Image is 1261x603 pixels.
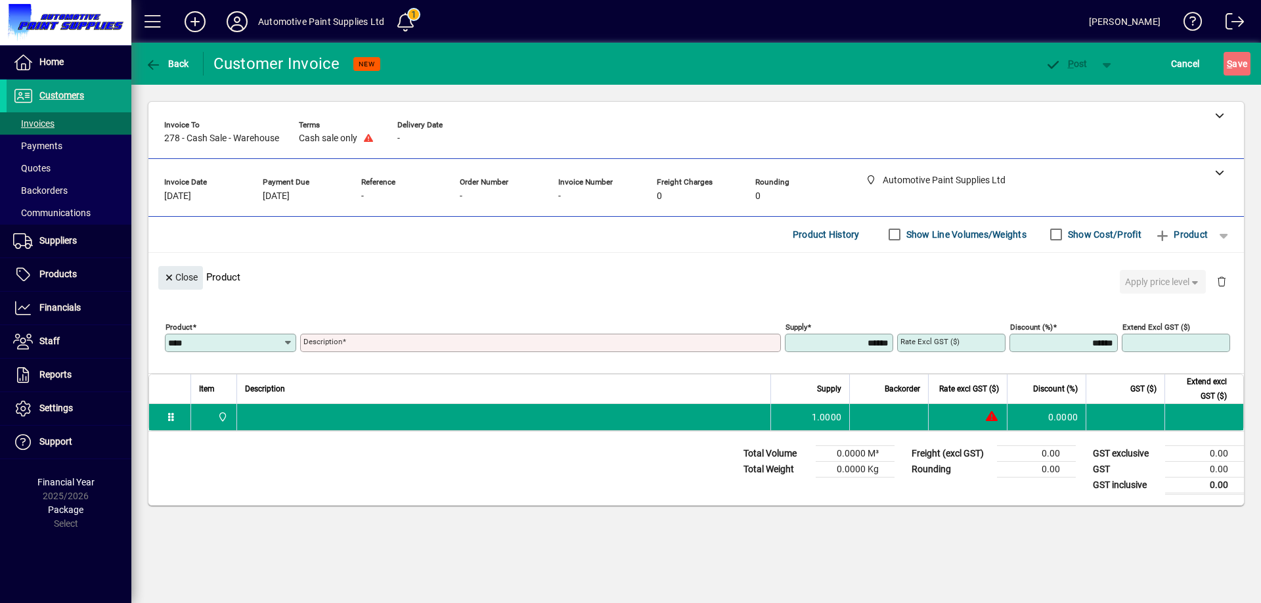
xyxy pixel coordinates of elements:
span: Payments [13,141,62,151]
label: Show Line Volumes/Weights [904,228,1027,241]
button: Back [142,52,192,76]
span: [DATE] [164,191,191,202]
span: Home [39,56,64,67]
button: Cancel [1168,52,1203,76]
td: 0.00 [997,461,1076,477]
span: Customers [39,90,84,100]
span: ost [1045,58,1088,69]
span: Invoices [13,118,55,129]
span: 278 - Cash Sale - Warehouse [164,133,279,144]
span: - [397,133,400,144]
span: Back [145,58,189,69]
span: Cash sale only [299,133,357,144]
span: Apply price level [1125,275,1201,289]
button: Close [158,266,203,290]
app-page-header-button: Delete [1206,275,1237,287]
a: Financials [7,292,131,324]
span: Support [39,436,72,447]
span: Product History [793,224,860,245]
span: Rate excl GST ($) [939,382,999,396]
td: Rounding [905,461,997,477]
td: Total Weight [737,461,816,477]
span: Quotes [13,163,51,173]
td: 0.0000 Kg [816,461,895,477]
span: [DATE] [263,191,290,202]
span: Backorder [885,382,920,396]
app-page-header-button: Close [155,271,206,283]
span: - [361,191,364,202]
td: Total Volume [737,445,816,461]
span: Backorders [13,185,68,196]
mat-label: Product [166,322,192,331]
td: 0.0000 [1007,404,1086,430]
button: Product History [787,223,865,246]
mat-label: Extend excl GST ($) [1122,322,1190,331]
button: Apply price level [1120,270,1206,294]
span: Package [48,504,83,515]
mat-label: Discount (%) [1010,322,1053,331]
a: Products [7,258,131,291]
span: 0 [657,191,662,202]
span: Financial Year [37,477,95,487]
td: GST [1086,461,1165,477]
button: Post [1038,52,1094,76]
span: 1.0000 [812,411,842,424]
span: Communications [13,208,91,218]
span: Supply [817,382,841,396]
span: Discount (%) [1033,382,1078,396]
span: - [460,191,462,202]
div: [PERSON_NAME] [1089,11,1161,32]
a: Payments [7,135,131,157]
span: Close [164,267,198,288]
a: Communications [7,202,131,224]
a: Support [7,426,131,458]
span: Financials [39,302,81,313]
span: Staff [39,336,60,346]
mat-label: Rate excl GST ($) [900,337,960,346]
label: Show Cost/Profit [1065,228,1141,241]
td: GST inclusive [1086,477,1165,493]
span: Products [39,269,77,279]
button: Profile [216,10,258,33]
a: Staff [7,325,131,358]
div: Automotive Paint Supplies Ltd [258,11,384,32]
button: Add [174,10,216,33]
td: 0.00 [997,445,1076,461]
a: Suppliers [7,225,131,257]
div: Customer Invoice [213,53,340,74]
span: 0 [755,191,761,202]
mat-label: Description [303,337,342,346]
span: ave [1227,53,1247,74]
td: 0.0000 M³ [816,445,895,461]
span: P [1068,58,1074,69]
button: Delete [1206,266,1237,298]
div: Product [148,253,1244,301]
span: Settings [39,403,73,413]
a: Knowledge Base [1174,3,1203,45]
span: S [1227,58,1232,69]
mat-label: Supply [785,322,807,331]
td: Freight (excl GST) [905,445,997,461]
span: NEW [359,60,375,68]
a: Quotes [7,157,131,179]
td: 0.00 [1165,445,1244,461]
a: Invoices [7,112,131,135]
span: GST ($) [1130,382,1157,396]
td: 0.00 [1165,477,1244,493]
span: - [558,191,561,202]
app-page-header-button: Back [131,52,204,76]
td: GST exclusive [1086,445,1165,461]
span: Reports [39,369,72,380]
a: Settings [7,392,131,425]
a: Reports [7,359,131,391]
span: Suppliers [39,235,77,246]
button: Save [1224,52,1250,76]
span: Cancel [1171,53,1200,74]
a: Backorders [7,179,131,202]
a: Home [7,46,131,79]
a: Logout [1216,3,1245,45]
td: 0.00 [1165,461,1244,477]
span: Extend excl GST ($) [1173,374,1227,403]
